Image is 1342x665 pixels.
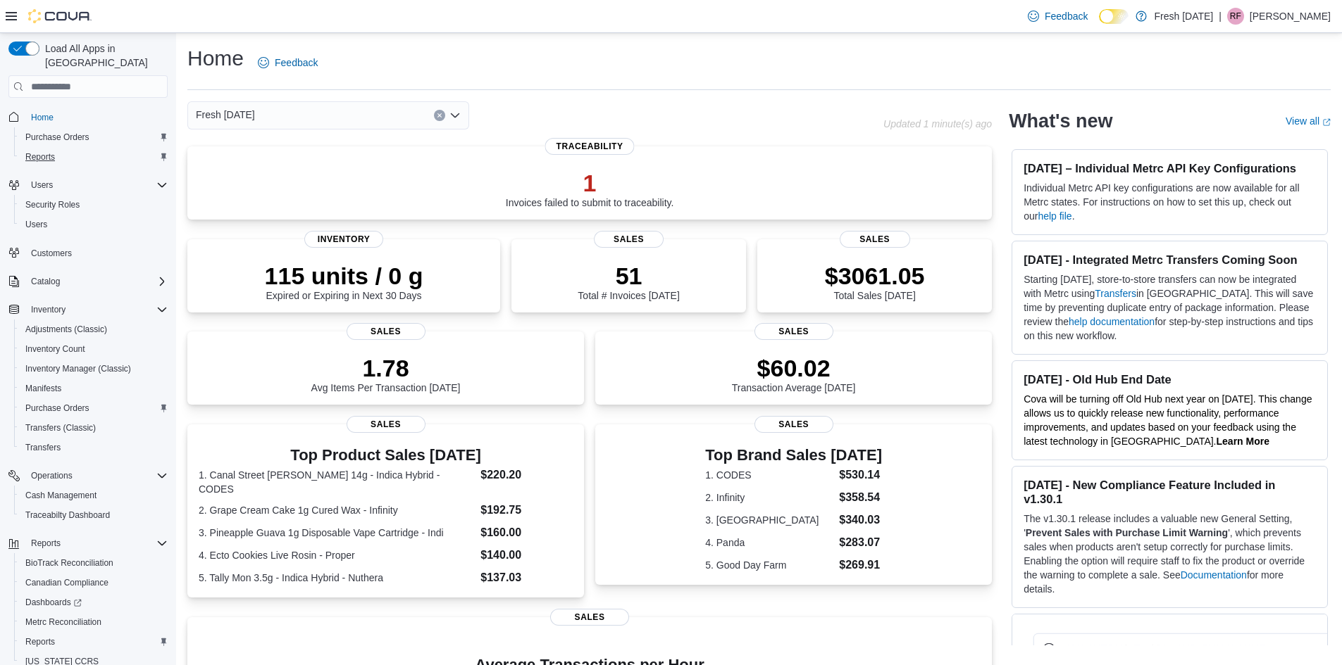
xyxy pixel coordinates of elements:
span: Users [31,179,53,191]
button: Metrc Reconciliation [14,612,173,632]
a: Learn More [1217,436,1269,447]
button: Reports [3,533,173,553]
p: Updated 1 minute(s) ago [883,118,992,129]
button: BioTrack Reconciliation [14,553,173,573]
span: Customers [25,244,168,262]
p: The v1.30.1 release includes a valuable new General Setting, ' ', which prevents sales when produ... [1024,512,1316,596]
a: Dashboards [20,594,87,611]
span: Metrc Reconciliation [25,616,101,628]
span: Cash Management [20,487,168,504]
span: Adjustments (Classic) [20,321,168,338]
button: Operations [25,467,78,484]
dd: $283.07 [839,534,882,551]
span: Inventory Count [25,343,85,355]
p: 1.78 [311,354,461,382]
span: Security Roles [20,196,168,213]
span: Canadian Compliance [25,577,108,588]
p: 1 [506,169,674,197]
p: Starting [DATE], store-to-store transfers can now be integrated with Metrc using in [GEOGRAPHIC_D... [1024,272,1316,343]
p: $60.02 [732,354,856,382]
a: help documentation [1069,316,1155,327]
dt: 4. Ecto Cookies Live Rosin - Proper [199,548,475,562]
button: Reports [14,632,173,652]
dt: 2. Infinity [705,490,833,505]
h3: [DATE] - Integrated Metrc Transfers Coming Soon [1024,253,1316,267]
dd: $160.00 [480,524,573,541]
button: Users [25,177,58,194]
span: Adjustments (Classic) [25,324,107,335]
img: Cova [28,9,92,23]
a: Dashboards [14,593,173,612]
a: Canadian Compliance [20,574,114,591]
span: Home [25,108,168,125]
a: BioTrack Reconciliation [20,555,119,571]
span: Manifests [25,383,61,394]
button: Open list of options [449,110,461,121]
span: Operations [25,467,168,484]
span: Traceability [545,138,635,155]
a: Transfers [20,439,66,456]
span: Traceabilty Dashboard [25,509,110,521]
button: Catalog [25,273,66,290]
div: Expired or Expiring in Next 30 Days [265,262,423,301]
p: Fresh [DATE] [1154,8,1213,25]
span: Reports [20,633,168,650]
span: Reports [31,538,61,549]
dt: 1. CODES [705,468,833,482]
button: Clear input [434,110,445,121]
span: BioTrack Reconciliation [25,557,113,569]
button: Catalog [3,272,173,291]
dt: 2. Grape Cream Cake 1g Cured Wax - Infinity [199,503,475,517]
h2: What's new [1009,110,1112,132]
dd: $192.75 [480,502,573,519]
a: Home [25,109,59,126]
dt: 3. Pineapple Guava 1g Disposable Vape Cartridge - Indi [199,526,475,540]
div: Total # Invoices [DATE] [578,262,679,301]
button: Transfers [14,438,173,457]
dt: 5. Good Day Farm [705,558,833,572]
p: [PERSON_NAME] [1250,8,1331,25]
h3: Top Brand Sales [DATE] [705,447,882,464]
span: Users [25,219,47,230]
span: Sales [550,609,629,626]
a: Transfers (Classic) [20,419,101,436]
span: Sales [754,323,833,340]
h1: Home [187,44,244,72]
span: Dashboards [20,594,168,611]
span: Customers [31,248,72,259]
span: Dashboards [25,597,82,608]
dd: $530.14 [839,467,882,483]
span: Sales [347,416,425,433]
dt: 5. Tally Mon 3.5g - Indica Hybrid - Nuthera [199,571,475,585]
dd: $340.03 [839,512,882,528]
a: Feedback [252,49,323,77]
div: Invoices failed to submit to traceability. [506,169,674,208]
div: Rylan Fogleman [1227,8,1244,25]
span: Purchase Orders [20,400,168,417]
a: Inventory Count [20,341,91,357]
a: Users [20,216,53,233]
a: Inventory Manager (Classic) [20,360,137,377]
button: Reports [25,535,66,552]
span: Security Roles [25,199,80,210]
span: Reports [25,535,168,552]
dd: $358.54 [839,489,882,506]
a: Metrc Reconciliation [20,614,107,631]
button: Purchase Orders [14,398,173,418]
div: Avg Items Per Transaction [DATE] [311,354,461,393]
dd: $140.00 [480,547,573,564]
button: Customers [3,243,173,263]
dt: 4. Panda [705,536,833,550]
button: Inventory Manager (Classic) [14,359,173,379]
h3: [DATE] - New Compliance Feature Included in v1.30.1 [1024,478,1316,506]
button: Inventory [25,301,71,318]
span: Transfers [20,439,168,456]
span: Home [31,112,54,123]
button: Adjustments (Classic) [14,319,173,339]
span: Load All Apps in [GEOGRAPHIC_DATA] [39,42,168,70]
span: Inventory Manager (Classic) [20,360,168,377]
span: Metrc Reconciliation [20,614,168,631]
span: Reports [25,151,55,163]
span: Transfers (Classic) [20,419,168,436]
h3: Top Product Sales [DATE] [199,447,573,464]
